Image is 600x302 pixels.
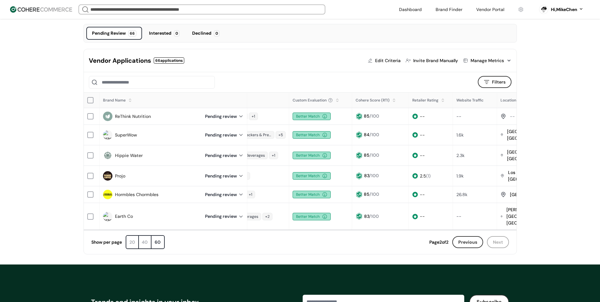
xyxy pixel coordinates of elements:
[456,191,467,198] div: 26.8k
[115,132,137,138] a: SuperWow
[10,6,72,13] img: Cohere Logo
[293,191,331,198] div: Better Match
[364,152,369,158] span: 85
[192,30,211,37] div: Declined
[205,191,244,198] div: Pending review
[413,57,458,64] div: Invite Brand Manually
[506,206,557,226] div: [PERSON_NAME][GEOGRAPHIC_DATA], [GEOGRAPHIC_DATA]
[293,97,327,103] span: Custom Evaluation
[510,191,555,198] div: [GEOGRAPHIC_DATA]
[487,236,509,248] button: Next
[420,153,425,158] span: --
[205,132,244,138] div: Pending review
[89,56,151,65] div: Vendor Applications
[429,239,449,246] div: Page 2 of 2
[426,173,431,179] span: ( 1 )
[456,173,464,179] div: 1.9k
[551,6,577,13] div: Hi, MikeChen
[420,173,426,179] span: 2.5
[456,113,461,120] div: --
[375,57,401,64] div: Edit Criteria
[293,131,331,139] div: Better Match
[364,191,369,197] span: 85
[364,113,369,119] span: 85
[214,30,220,37] div: 0
[103,190,112,199] img: brand logo
[115,173,125,179] a: Projo
[507,149,556,162] div: [GEOGRAPHIC_DATA], [GEOGRAPHIC_DATA]
[103,171,112,181] img: brand logo
[243,152,268,159] div: Beverages
[103,212,112,221] img: brand logo
[276,131,286,139] div: +5
[364,132,369,137] span: 84
[103,130,112,140] img: brand logo
[269,152,278,159] div: +1
[356,97,390,103] div: Cohere Score (RTI)
[115,152,143,159] a: Hippie Water
[420,132,425,138] span: --
[151,236,164,248] div: 60
[507,128,556,142] div: [GEOGRAPHIC_DATA], [GEOGRAPHIC_DATA]
[293,213,331,220] div: Better Match
[456,98,483,103] span: Website Traffic
[91,239,122,246] div: Show per page
[369,132,379,137] span: /100
[115,213,133,220] a: Earth Co
[369,152,379,158] span: /100
[420,213,425,219] span: --
[452,236,483,248] button: Previous
[412,97,438,103] div: Retailer Rating
[205,113,244,120] div: Pending review
[227,131,274,139] div: Chips, Crackers & Pretzels
[539,5,548,14] svg: 0 percent
[369,213,379,219] span: /100
[103,151,112,160] img: brand logo
[369,191,379,197] span: /100
[92,30,126,37] div: Pending Review
[293,113,331,120] div: Better Match
[115,191,158,198] a: Hormbles Chormbles
[456,152,465,159] div: 2.3k
[126,236,139,248] div: 20
[508,169,556,183] div: Los Gatos, [GEOGRAPHIC_DATA]
[139,236,151,248] div: 40
[115,113,151,120] a: ReThink Nutrition
[262,213,272,220] div: +2
[510,113,515,120] div: --
[420,113,425,119] span: --
[471,57,504,64] div: Manage Metrics
[249,113,258,120] div: +1
[369,173,379,178] span: /100
[364,173,369,178] span: 83
[364,213,369,219] span: 83
[174,30,180,37] div: 0
[128,30,136,37] div: 66
[205,213,244,220] div: Pending review
[205,173,244,179] div: Pending review
[103,112,112,121] img: brand logo
[500,98,516,103] span: Location
[551,6,584,13] button: Hi,MikeChen
[420,192,425,197] span: --
[293,172,331,180] div: Better Match
[456,213,461,220] div: --
[154,57,184,64] div: 66 applications
[149,30,171,37] div: Interested
[478,76,511,88] button: Filters
[103,97,126,103] div: Brand Name
[205,152,244,159] div: Pending review
[456,132,464,138] div: 1.6k
[369,113,379,119] span: /100
[293,152,331,159] div: Better Match
[246,191,255,198] div: +1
